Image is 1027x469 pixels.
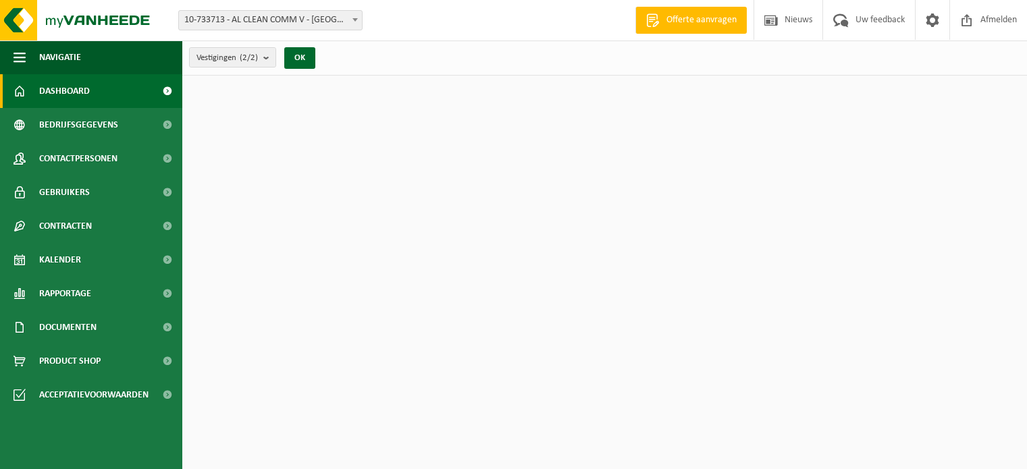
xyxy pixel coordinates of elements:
span: Rapportage [39,277,91,310]
span: 10-733713 - AL CLEAN COMM V - GELUWE [178,10,363,30]
span: Gebruikers [39,175,90,209]
span: 10-733713 - AL CLEAN COMM V - GELUWE [179,11,362,30]
span: Kalender [39,243,81,277]
span: Acceptatievoorwaarden [39,378,149,412]
span: Contactpersonen [39,142,117,175]
button: Vestigingen(2/2) [189,47,276,67]
count: (2/2) [240,53,258,62]
span: Offerte aanvragen [663,13,740,27]
a: Offerte aanvragen [635,7,747,34]
span: Product Shop [39,344,101,378]
button: OK [284,47,315,69]
span: Navigatie [39,40,81,74]
span: Dashboard [39,74,90,108]
span: Vestigingen [196,48,258,68]
span: Documenten [39,310,97,344]
span: Contracten [39,209,92,243]
span: Bedrijfsgegevens [39,108,118,142]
